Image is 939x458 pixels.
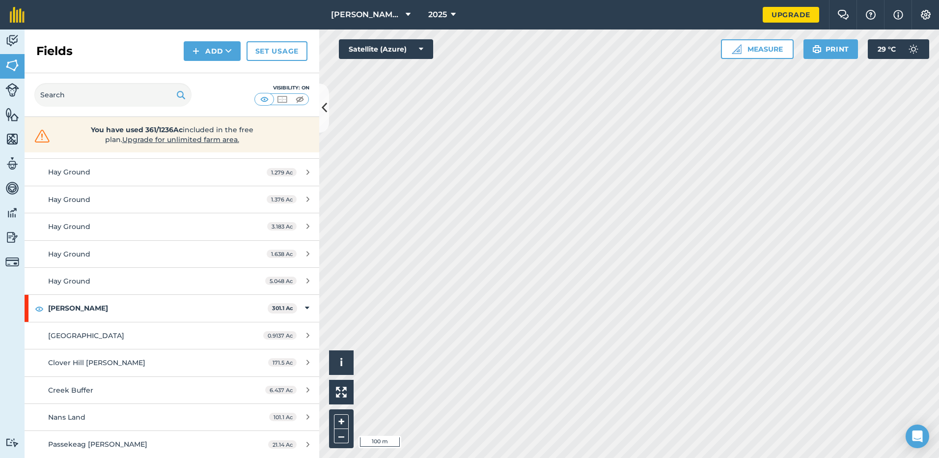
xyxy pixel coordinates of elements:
[48,222,90,231] span: Hay Ground
[48,195,90,204] span: Hay Ground
[48,413,85,422] span: Nans Land
[5,156,19,171] img: svg+xml;base64,PD94bWwgdmVyc2lvbj0iMS4wIiBlbmNvZGluZz0idXRmLTgiPz4KPCEtLSBHZW5lcmF0b3I6IEFkb2JlIE...
[258,94,271,104] img: svg+xml;base64,PHN2ZyB4bWxucz0iaHR0cDovL3d3dy53My5vcmcvMjAwMC9zdmciIHdpZHRoPSI1MCIgaGVpZ2h0PSI0MC...
[32,129,52,143] img: svg+xml;base64,PHN2ZyB4bWxucz0iaHR0cDovL3d3dy53My5vcmcvMjAwMC9zdmciIHdpZHRoPSIzMiIgaGVpZ2h0PSIzMC...
[340,356,343,369] span: i
[334,429,349,443] button: –
[48,358,145,367] span: Clover Hill [PERSON_NAME]
[336,387,347,398] img: Four arrows, one pointing top left, one top right, one bottom right and the last bottom left
[428,9,447,21] span: 2025
[276,94,288,104] img: svg+xml;base64,PHN2ZyB4bWxucz0iaHR0cDovL3d3dy53My5vcmcvMjAwMC9zdmciIHdpZHRoPSI1MCIgaGVpZ2h0PSI0MC...
[5,181,19,196] img: svg+xml;base64,PD94bWwgdmVyc2lvbj0iMS4wIiBlbmNvZGluZz0idXRmLTgiPz4KPCEtLSBHZW5lcmF0b3I6IEFkb2JlIE...
[48,331,124,340] span: [GEOGRAPHIC_DATA]
[48,440,147,449] span: Passekeag [PERSON_NAME]
[25,213,319,240] a: Hay Ground3.183 Ac
[763,7,819,23] a: Upgrade
[269,413,297,421] span: 101.1 Ac
[331,9,402,21] span: [PERSON_NAME] Farms
[67,125,276,144] span: included in the free plan .
[48,277,90,286] span: Hay Ground
[184,41,241,61] button: Add
[91,125,183,134] strong: You have used 361/1236Ac
[268,358,297,367] span: 171.5 Ac
[5,58,19,73] img: svg+xml;base64,PHN2ZyB4bWxucz0iaHR0cDovL3d3dy53My5vcmcvMjAwMC9zdmciIHdpZHRoPSI1NiIgaGVpZ2h0PSI2MC...
[25,431,319,458] a: Passekeag [PERSON_NAME]21.14 Ac
[263,331,297,340] span: 0.9137 Ac
[5,83,19,97] img: svg+xml;base64,PD94bWwgdmVyc2lvbj0iMS4wIiBlbmNvZGluZz0idXRmLTgiPz4KPCEtLSBHZW5lcmF0b3I6IEFkb2JlIE...
[294,94,306,104] img: svg+xml;base64,PHN2ZyB4bWxucz0iaHR0cDovL3d3dy53My5vcmcvMjAwMC9zdmciIHdpZHRoPSI1MCIgaGVpZ2h0PSI0MC...
[48,295,268,321] strong: [PERSON_NAME]
[893,9,903,21] img: svg+xml;base64,PHN2ZyB4bWxucz0iaHR0cDovL3d3dy53My5vcmcvMjAwMC9zdmciIHdpZHRoPSIxNyIgaGVpZ2h0PSIxNy...
[865,10,877,20] img: A question mark icon
[34,83,192,107] input: Search
[25,159,319,185] a: Hay Ground1.279 Ac
[5,132,19,146] img: svg+xml;base64,PHN2ZyB4bWxucz0iaHR0cDovL3d3dy53My5vcmcvMjAwMC9zdmciIHdpZHRoPSI1NiIgaGVpZ2h0PSI2MC...
[265,386,297,394] span: 6.437 Ac
[25,377,319,403] a: Creek Buffer6.437 Ac
[48,168,90,176] span: Hay Ground
[268,440,297,449] span: 21.14 Ac
[267,168,297,176] span: 1.279 Ac
[25,349,319,376] a: Clover Hill [PERSON_NAME]171.5 Ac
[25,186,319,213] a: Hay Ground1.376 Ac
[25,268,319,294] a: Hay Ground5.048 Ac
[5,33,19,48] img: svg+xml;base64,PD94bWwgdmVyc2lvbj0iMS4wIiBlbmNvZGluZz0idXRmLTgiPz4KPCEtLSBHZW5lcmF0b3I6IEFkb2JlIE...
[36,43,73,59] h2: Fields
[122,135,239,144] span: Upgrade for unlimited farm area.
[803,39,858,59] button: Print
[25,241,319,267] a: Hay Ground1.638 Ac
[267,195,297,203] span: 1.376 Ac
[25,404,319,430] a: Nans Land101.1 Ac
[906,425,929,448] div: Open Intercom Messenger
[247,41,307,61] a: Set usage
[176,89,186,101] img: svg+xml;base64,PHN2ZyB4bWxucz0iaHR0cDovL3d3dy53My5vcmcvMjAwMC9zdmciIHdpZHRoPSIxOSIgaGVpZ2h0PSIyNC...
[254,84,309,92] div: Visibility: On
[721,39,794,59] button: Measure
[32,125,311,144] a: You have used 361/1236Acincluded in the free plan.Upgrade for unlimited farm area.
[878,39,896,59] span: 29 ° C
[5,255,19,269] img: svg+xml;base64,PD94bWwgdmVyc2lvbj0iMS4wIiBlbmNvZGluZz0idXRmLTgiPz4KPCEtLSBHZW5lcmF0b3I6IEFkb2JlIE...
[267,250,297,258] span: 1.638 Ac
[868,39,929,59] button: 29 °C
[48,386,93,395] span: Creek Buffer
[732,44,742,54] img: Ruler icon
[48,250,90,258] span: Hay Ground
[10,7,25,23] img: fieldmargin Logo
[904,39,923,59] img: svg+xml;base64,PD94bWwgdmVyc2lvbj0iMS4wIiBlbmNvZGluZz0idXRmLTgiPz4KPCEtLSBHZW5lcmF0b3I6IEFkb2JlIE...
[5,230,19,245] img: svg+xml;base64,PD94bWwgdmVyc2lvbj0iMS4wIiBlbmNvZGluZz0idXRmLTgiPz4KPCEtLSBHZW5lcmF0b3I6IEFkb2JlIE...
[837,10,849,20] img: Two speech bubbles overlapping with the left bubble in the forefront
[35,303,44,315] img: svg+xml;base64,PHN2ZyB4bWxucz0iaHR0cDovL3d3dy53My5vcmcvMjAwMC9zdmciIHdpZHRoPSIxOCIgaGVpZ2h0PSIyNC...
[267,222,297,230] span: 3.183 Ac
[25,322,319,349] a: [GEOGRAPHIC_DATA]0.9137 Ac
[5,205,19,220] img: svg+xml;base64,PD94bWwgdmVyc2lvbj0iMS4wIiBlbmNvZGluZz0idXRmLTgiPz4KPCEtLSBHZW5lcmF0b3I6IEFkb2JlIE...
[5,438,19,447] img: svg+xml;base64,PD94bWwgdmVyc2lvbj0iMS4wIiBlbmNvZGluZz0idXRmLTgiPz4KPCEtLSBHZW5lcmF0b3I6IEFkb2JlIE...
[5,107,19,122] img: svg+xml;base64,PHN2ZyB4bWxucz0iaHR0cDovL3d3dy53My5vcmcvMjAwMC9zdmciIHdpZHRoPSI1NiIgaGVpZ2h0PSI2MC...
[920,10,932,20] img: A cog icon
[193,45,199,57] img: svg+xml;base64,PHN2ZyB4bWxucz0iaHR0cDovL3d3dy53My5vcmcvMjAwMC9zdmciIHdpZHRoPSIxNCIgaGVpZ2h0PSIyNC...
[272,305,293,312] strong: 301.1 Ac
[25,295,319,321] div: [PERSON_NAME]301.1 Ac
[334,414,349,429] button: +
[329,350,354,375] button: i
[265,277,297,285] span: 5.048 Ac
[339,39,433,59] button: Satellite (Azure)
[812,43,822,55] img: svg+xml;base64,PHN2ZyB4bWxucz0iaHR0cDovL3d3dy53My5vcmcvMjAwMC9zdmciIHdpZHRoPSIxOSIgaGVpZ2h0PSIyNC...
